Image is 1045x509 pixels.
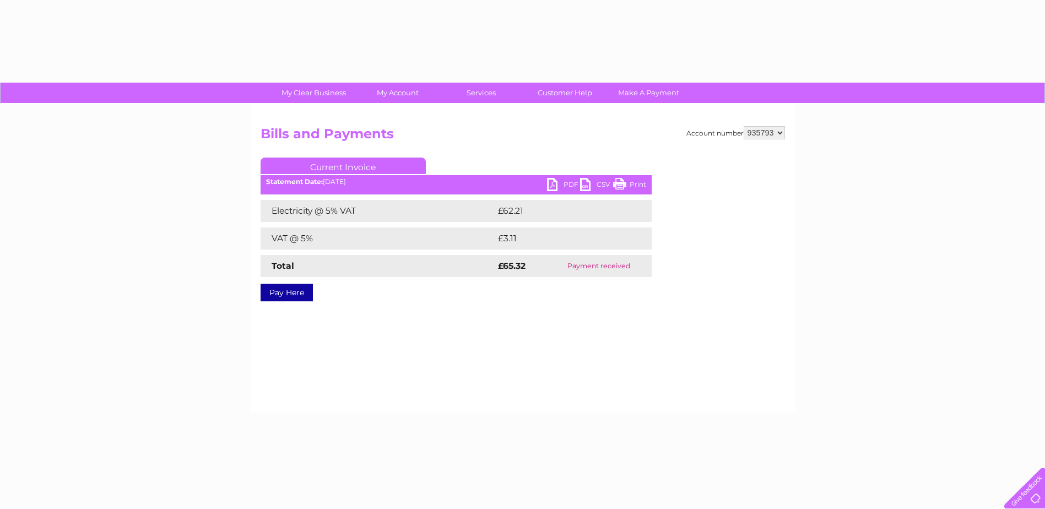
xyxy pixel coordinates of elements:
h2: Bills and Payments [261,126,785,147]
b: Statement Date: [266,177,323,186]
td: Electricity @ 5% VAT [261,200,495,222]
a: Pay Here [261,284,313,301]
div: Account number [686,126,785,139]
a: My Account [352,83,443,103]
a: Services [436,83,527,103]
td: Payment received [546,255,651,277]
strong: Total [272,261,294,271]
a: Make A Payment [603,83,694,103]
td: £62.21 [495,200,628,222]
td: VAT @ 5% [261,228,495,250]
td: £3.11 [495,228,622,250]
div: [DATE] [261,178,652,186]
a: CSV [580,178,613,194]
a: Current Invoice [261,158,426,174]
a: Print [613,178,646,194]
a: Customer Help [519,83,610,103]
a: My Clear Business [268,83,359,103]
strong: £65.32 [498,261,526,271]
a: PDF [547,178,580,194]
